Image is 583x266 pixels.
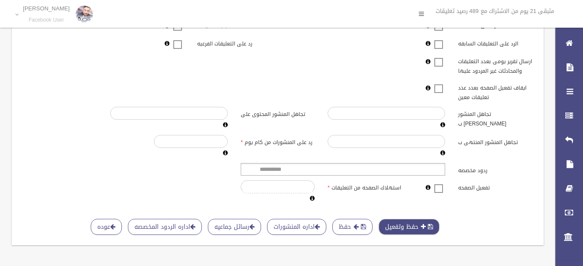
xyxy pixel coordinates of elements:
a: رسائل جماعيه [208,219,261,235]
a: اداره المنشورات [267,219,326,235]
label: رد على المنشورات من كام يوم [234,135,321,147]
label: رد على التعليقات الفرعيه [191,36,277,48]
label: تجاهل المنشور المحتوى على [234,107,321,119]
label: استهلاك الصفحه من التعليقات [321,180,408,192]
label: ردود مخصصه [452,163,538,175]
button: حفظ وتفعيل [379,219,440,235]
button: حفظ [332,219,373,235]
label: تجاهل المنشور [PERSON_NAME] ب [452,107,538,128]
label: تجاهل المنشور المنتهى ب [452,135,538,147]
a: اداره الردود المخصصه [128,219,202,235]
label: ارسال تقرير يومى بعدد التعليقات والمحادثات غير المردود عليها [452,54,538,76]
a: عوده [91,219,122,235]
small: Facebook User [23,17,70,23]
label: الرد على التعليقات السابقه [452,36,538,48]
label: تفعيل الصفحه [452,180,538,192]
p: [PERSON_NAME] [23,5,70,12]
label: ايقاف تفعيل الصفحه بعدد عدد تعليقات معين [452,80,538,102]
